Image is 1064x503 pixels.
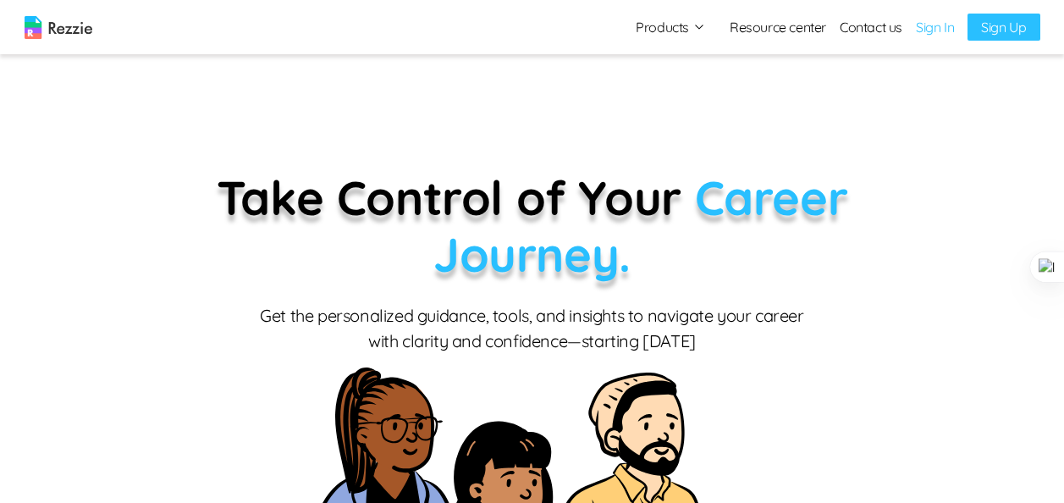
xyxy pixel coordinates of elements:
[730,17,826,37] a: Resource center
[968,14,1039,41] a: Sign Up
[840,17,902,37] a: Contact us
[25,16,92,39] img: logo
[636,17,706,37] button: Products
[916,17,954,37] a: Sign In
[257,303,808,354] p: Get the personalized guidance, tools, and insights to navigate your career with clarity and confi...
[130,169,934,283] p: Take Control of Your
[433,168,847,284] span: Career Journey.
